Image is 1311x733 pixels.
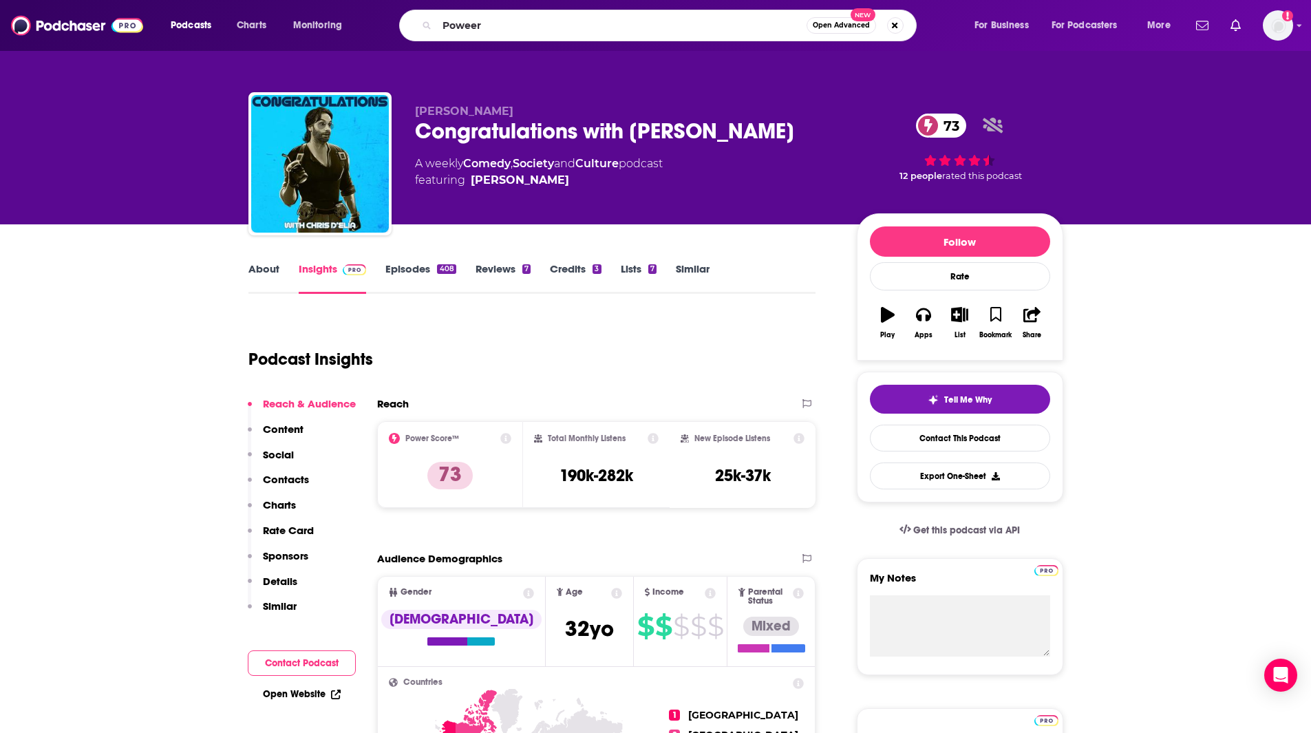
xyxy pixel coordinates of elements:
span: Podcasts [171,16,211,35]
button: open menu [161,14,229,36]
span: 12 people [899,171,942,181]
div: [DEMOGRAPHIC_DATA] [381,610,542,629]
a: Lists7 [621,262,657,294]
button: Contacts [248,473,309,498]
span: For Business [974,16,1029,35]
button: Bookmark [978,298,1014,348]
h2: Power Score™ [405,434,459,443]
button: Play [870,298,906,348]
button: Content [248,423,303,448]
input: Search podcasts, credits, & more... [437,14,807,36]
button: open menu [965,14,1046,36]
span: $ [637,615,654,637]
span: [GEOGRAPHIC_DATA] [688,709,798,721]
span: [PERSON_NAME] [415,105,513,118]
h2: Reach [377,397,409,410]
p: Details [263,575,297,588]
div: Share [1023,331,1041,339]
a: Charts [228,14,275,36]
button: Similar [248,599,297,625]
h2: Audience Demographics [377,552,502,565]
img: User Profile [1263,10,1293,41]
a: Similar [676,262,710,294]
button: Follow [870,226,1050,257]
span: $ [673,615,689,637]
h3: 190k-282k [559,465,633,486]
div: Apps [915,331,932,339]
p: Content [263,423,303,436]
span: rated this podcast [942,171,1022,181]
a: Pro website [1034,563,1058,576]
a: Chris D'Elia [471,172,569,189]
a: Pro website [1034,713,1058,726]
button: Open AdvancedNew [807,17,876,34]
a: About [248,262,279,294]
span: New [851,8,875,21]
button: Details [248,575,297,600]
h2: New Episode Listens [694,434,770,443]
span: 73 [930,114,966,138]
p: Contacts [263,473,309,486]
img: Podchaser - Follow, Share and Rate Podcasts [11,12,143,39]
div: 408 [437,264,456,274]
a: Episodes408 [385,262,456,294]
div: Play [880,331,895,339]
div: 7 [522,264,531,274]
button: open menu [1138,14,1188,36]
svg: Add a profile image [1282,10,1293,21]
button: Reach & Audience [248,397,356,423]
span: Age [566,588,583,597]
span: $ [655,615,672,637]
div: List [955,331,966,339]
span: More [1147,16,1171,35]
img: tell me why sparkle [928,394,939,405]
p: Similar [263,599,297,613]
div: A weekly podcast [415,156,663,189]
a: Culture [575,157,619,170]
span: 1 [669,710,680,721]
a: 73 [916,114,966,138]
a: Comedy [463,157,511,170]
h2: Total Monthly Listens [548,434,626,443]
button: Export One-Sheet [870,463,1050,489]
span: and [554,157,575,170]
img: Congratulations with Chris D'Elia [251,95,389,233]
button: Rate Card [248,524,314,549]
div: Bookmark [979,331,1012,339]
a: Get this podcast via API [888,513,1032,547]
span: Get this podcast via API [913,524,1020,536]
span: Charts [237,16,266,35]
button: Social [248,448,294,474]
label: My Notes [870,571,1050,595]
p: Charts [263,498,296,511]
span: $ [690,615,706,637]
span: Monitoring [293,16,342,35]
div: Search podcasts, credits, & more... [412,10,930,41]
button: Sponsors [248,549,308,575]
button: Share [1014,298,1049,348]
div: Mixed [743,617,799,636]
div: 3 [593,264,601,274]
button: Show profile menu [1263,10,1293,41]
img: Podchaser Pro [343,264,367,275]
span: $ [707,615,723,637]
span: Parental Status [748,588,791,606]
h3: 25k-37k [715,465,771,486]
p: Sponsors [263,549,308,562]
a: InsightsPodchaser Pro [299,262,367,294]
a: Open Website [263,688,341,700]
span: featuring [415,172,663,189]
p: Rate Card [263,524,314,537]
p: 73 [427,462,473,489]
span: 32 yo [565,615,614,642]
span: Logged in as AtriaBooks [1263,10,1293,41]
a: Credits3 [550,262,601,294]
button: List [941,298,977,348]
span: Gender [401,588,431,597]
a: Show notifications dropdown [1225,14,1246,37]
div: 7 [648,264,657,274]
button: tell me why sparkleTell Me Why [870,385,1050,414]
a: Contact This Podcast [870,425,1050,452]
a: Society [513,157,554,170]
